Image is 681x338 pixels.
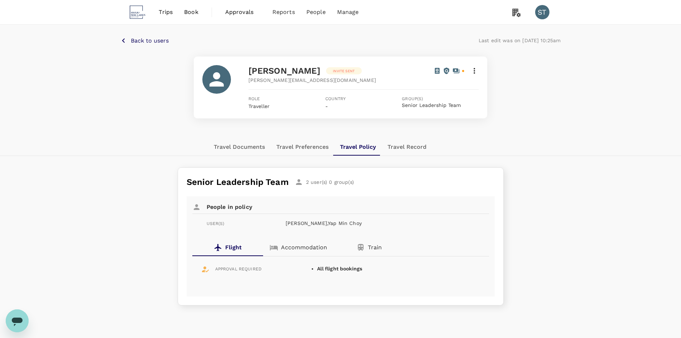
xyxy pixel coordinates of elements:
[248,103,270,109] span: Traveller
[6,309,29,332] iframe: Button to launch messaging window
[334,138,382,156] button: Travel Policy
[281,243,327,252] p: Accommodation
[120,36,169,45] button: Back to users
[120,4,153,20] img: Swan & Maclaren Group
[535,5,549,19] div: ST
[272,8,295,16] span: Reports
[159,8,173,16] span: Trips
[295,178,354,186] div: 2 user(s) 0 group(s)
[187,176,289,188] h5: Senior Leadership Team
[479,37,561,44] p: Last edit was on [DATE] 10:25am
[325,95,402,103] span: Country
[207,221,224,226] span: USER(S)
[215,266,262,273] span: APPROVAL REQUIRED
[306,8,326,16] span: People
[368,243,382,252] p: Train
[325,103,328,109] span: -
[207,202,252,212] h6: People in policy
[225,243,242,252] p: Flight
[402,95,479,103] span: Group(s)
[184,8,198,16] span: Book
[248,95,325,103] span: Role
[402,103,461,108] button: Senior Leadership Team
[225,8,261,16] span: Approvals
[271,138,334,156] button: Travel Preferences
[382,138,432,156] button: Travel Record
[248,66,320,76] span: [PERSON_NAME]
[208,138,271,156] button: Travel Documents
[131,36,169,45] p: Back to users
[286,220,362,226] span: [PERSON_NAME], Yap Min Choy
[317,266,362,271] b: All flight bookings
[337,8,359,16] span: Manage
[248,77,376,84] span: [PERSON_NAME][EMAIL_ADDRESS][DOMAIN_NAME]
[333,68,355,74] p: Invite sent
